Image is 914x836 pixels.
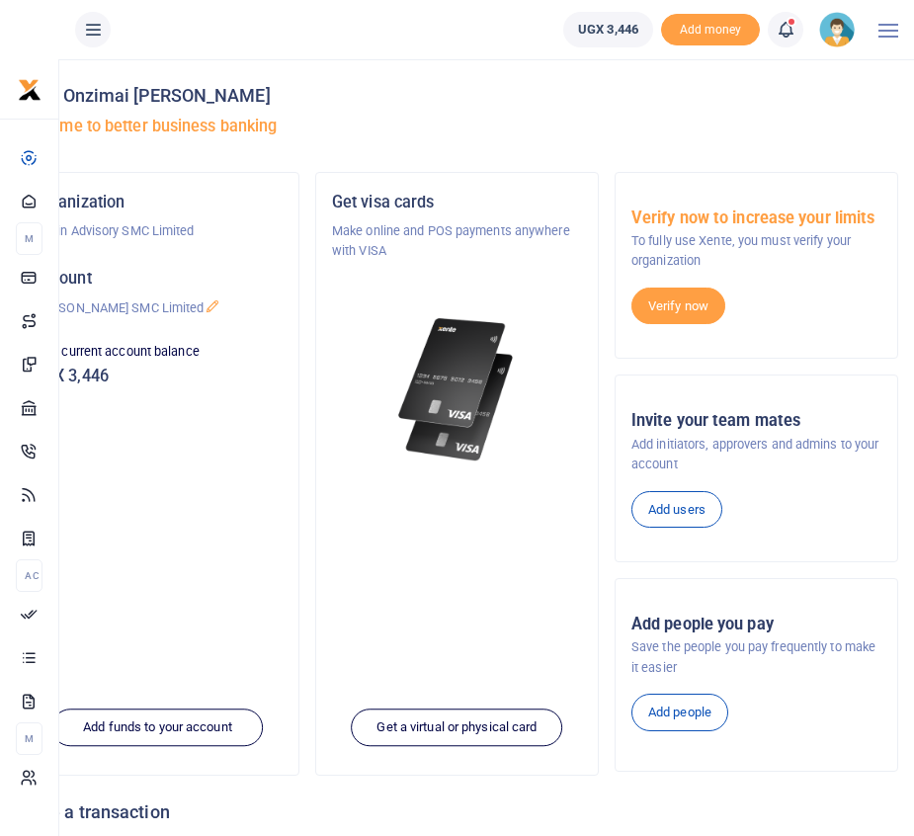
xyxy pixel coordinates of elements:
[16,117,898,136] h5: Welcome to better business banking
[631,637,881,678] p: Save the people you pay frequently to make it easier
[819,12,855,47] img: profile-user
[661,14,760,46] span: Add money
[16,222,42,255] li: M
[33,367,283,386] h5: UGX 3,446
[555,12,661,47] li: Wallet ballance
[18,81,42,96] a: logo-small logo-large logo-large
[16,801,898,823] h4: Make a transaction
[33,193,283,212] h5: Organization
[631,615,881,634] h5: Add people you pay
[394,309,519,470] img: xente-_physical_cards.png
[16,559,42,592] li: Ac
[33,342,283,362] p: Your current account balance
[52,710,264,747] a: Add funds to your account
[631,209,881,228] h5: Verify now to increase your limits
[631,491,722,529] a: Add users
[18,78,42,102] img: logo-small
[631,288,725,325] a: Verify now
[819,12,863,47] a: profile-user
[332,193,582,212] h5: Get visa cards
[33,298,283,318] p: [PERSON_NAME] SMC Limited
[661,21,760,36] a: Add money
[16,85,898,107] h4: Hello Onzimai [PERSON_NAME]
[631,231,881,272] p: To fully use Xente, you must verify your organization
[563,12,653,47] a: UGX 3,446
[631,435,881,475] p: Add initiators, approvers and admins to your account
[661,14,760,46] li: Toup your wallet
[33,269,283,289] h5: Account
[33,221,283,241] p: Dawin Advisory SMC Limited
[332,221,582,262] p: Make online and POS payments anywhere with VISA
[631,694,728,731] a: Add people
[631,411,881,431] h5: Invite your team mates
[16,722,42,755] li: M
[352,710,563,747] a: Get a virtual or physical card
[578,20,638,40] span: UGX 3,446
